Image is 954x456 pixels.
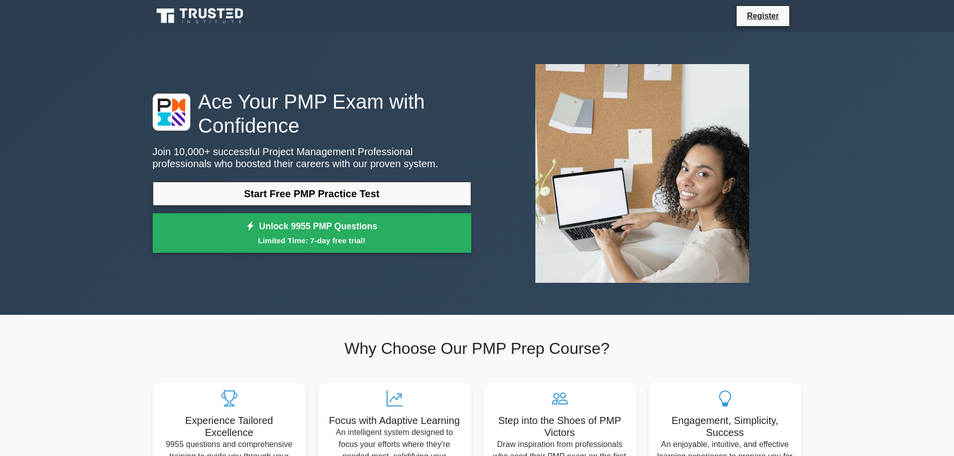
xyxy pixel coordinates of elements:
a: Register [741,10,785,22]
h1: Ace Your PMP Exam with Confidence [153,90,471,138]
h5: Focus with Adaptive Learning [326,414,463,426]
small: Limited Time: 7-day free trial! [165,235,459,246]
a: Unlock 9955 PMP QuestionsLimited Time: 7-day free trial! [153,213,471,253]
h5: Experience Tailored Excellence [161,414,298,438]
h5: Engagement, Simplicity, Success [657,414,794,438]
a: Start Free PMP Practice Test [153,182,471,206]
h5: Step into the Shoes of PMP Victors [491,414,628,438]
p: Join 10,000+ successful Project Management Professional professionals who boosted their careers w... [153,146,471,170]
h2: Why Choose Our PMP Prep Course? [153,339,802,358]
